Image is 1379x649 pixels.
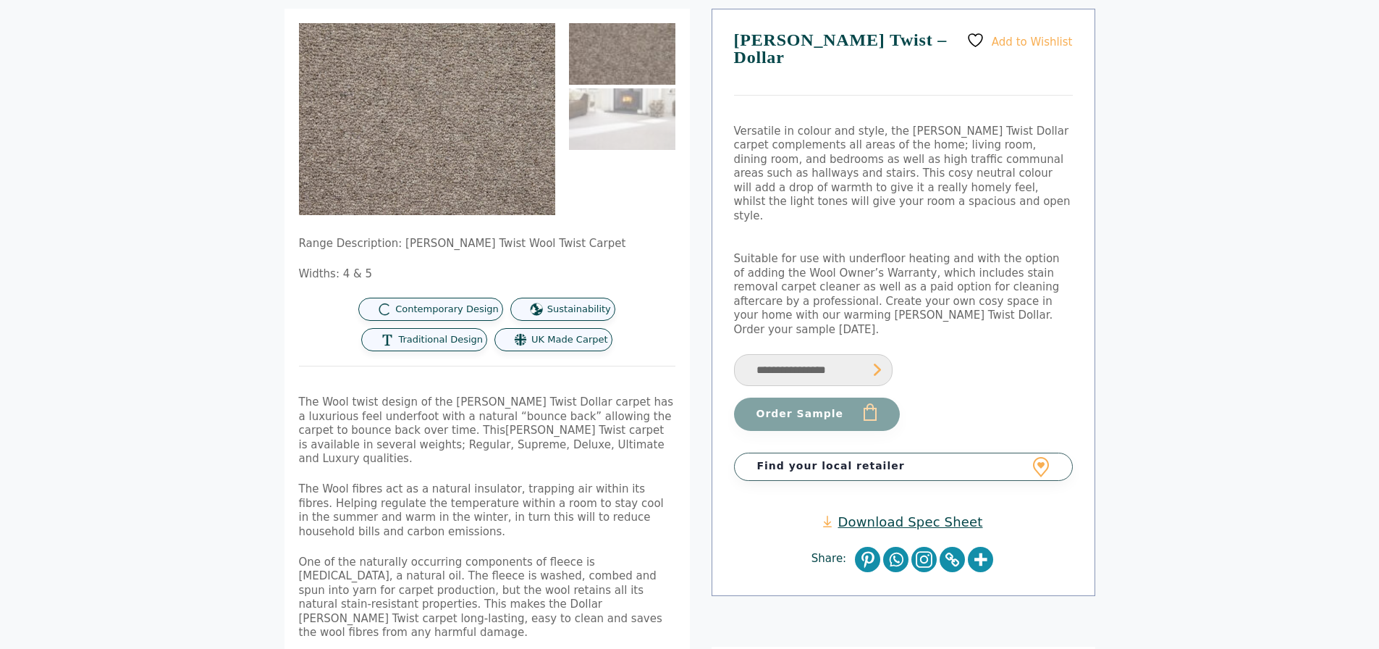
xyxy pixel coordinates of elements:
[734,125,1073,224] p: Versatile in colour and style, the [PERSON_NAME] Twist Dollar carpet complements all areas of the...
[299,395,675,466] p: The Wool twist design of the [PERSON_NAME] Twist Dollar carpet has a luxurious feel underfoot wit...
[855,547,880,572] a: Pinterest
[547,303,611,316] span: Sustainability
[811,552,853,566] span: Share:
[883,547,908,572] a: Whatsapp
[395,303,499,316] span: Contemporary Design
[968,547,993,572] a: More
[823,514,982,530] a: Download Spec Sheet
[299,237,675,251] p: Range Description: [PERSON_NAME] Twist Wool Twist Carpet
[734,252,1073,337] p: Suitable for use with underfloor heating and with the option of adding the Wool Owner’s Warranty,...
[940,547,965,572] a: Copy Link
[734,398,900,431] button: Order Sample
[569,88,675,150] img: Tomkinson Twist - Dollar - Image 2
[299,267,675,282] p: Widths: 4 & 5
[531,334,607,346] span: UK Made Carpet
[734,31,1073,96] h1: [PERSON_NAME] Twist – Dollar
[398,334,483,346] span: Traditional Design
[734,453,1073,480] a: Find your local retailer
[299,556,662,640] span: One of the naturally occurring components of fleece is [MEDICAL_DATA], a natural oil. The fleece ...
[966,31,1072,49] a: Add to Wishlist
[911,547,937,572] a: Instagram
[992,35,1073,48] span: Add to Wishlist
[299,424,665,465] span: [PERSON_NAME] Twist carpet is available in several weights; Regular, Supreme, Deluxe, Ultimate an...
[299,482,675,539] p: The Wool fibres act as a natural insulator, trapping air within its fibres. Helping regulate the ...
[569,23,675,85] img: Tomkinson Twist - Dollar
